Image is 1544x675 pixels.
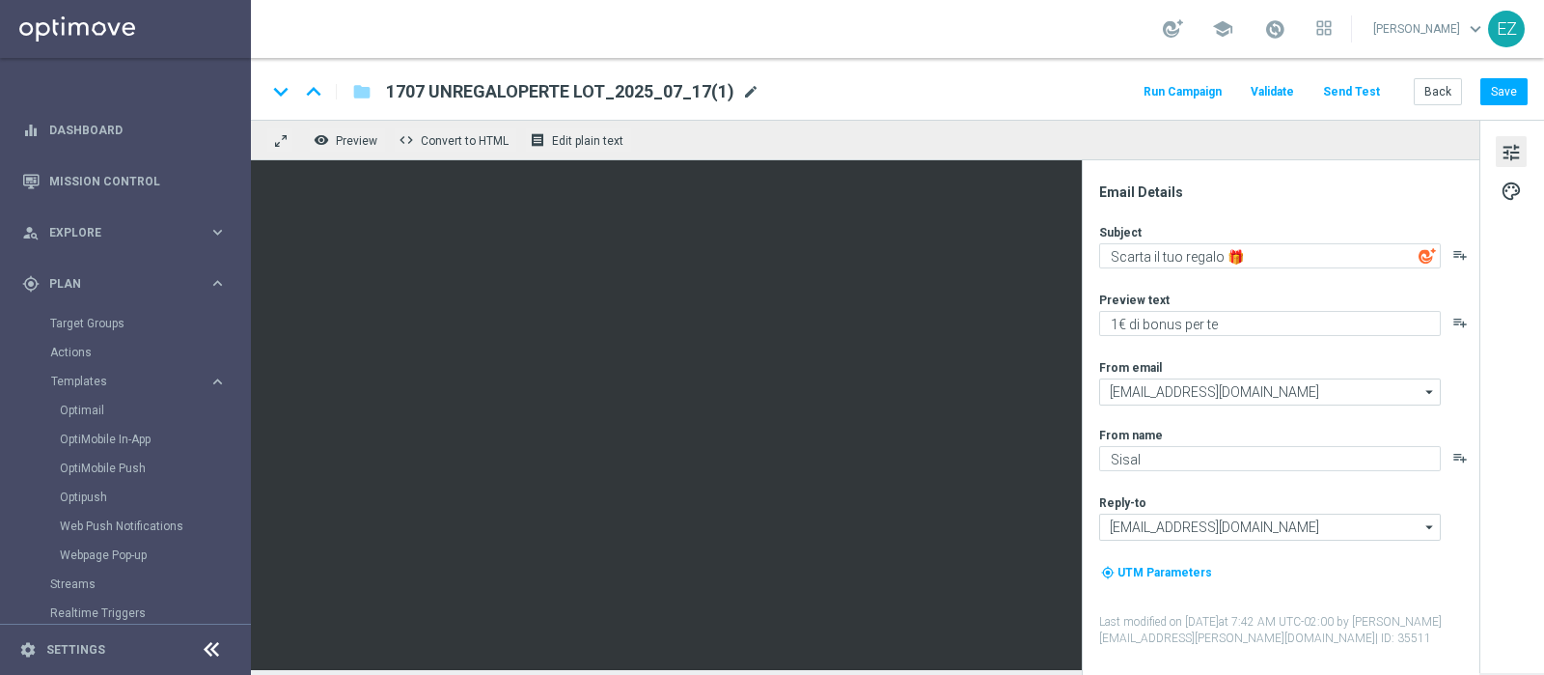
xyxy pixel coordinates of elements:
[60,490,201,505] a: Optipush
[50,605,201,621] a: Realtime Triggers
[208,223,227,241] i: keyboard_arrow_right
[208,274,227,293] i: keyboard_arrow_right
[1414,78,1462,105] button: Back
[1212,18,1233,40] span: school
[21,276,228,292] button: gps_fixed Plan keyboard_arrow_right
[350,76,373,107] button: folder
[49,155,227,207] a: Mission Control
[60,512,249,541] div: Web Push Notifications
[1099,293,1170,308] label: Preview text
[1099,614,1477,647] label: Last modified on [DATE] at 7:42 AM UTC-02:00 by [PERSON_NAME][EMAIL_ADDRESS][PERSON_NAME][DOMAIN_...
[60,454,249,483] div: OptiMobile Push
[1496,175,1527,206] button: palette
[1452,450,1468,465] button: playlist_add
[46,644,105,656] a: Settings
[299,77,328,106] i: keyboard_arrow_up
[22,275,208,293] div: Plan
[1099,379,1441,406] input: Select
[266,77,295,106] i: keyboard_arrow_down
[50,338,249,367] div: Actions
[1099,428,1163,443] label: From name
[399,132,414,148] span: code
[50,374,228,389] button: Templates keyboard_arrow_right
[22,275,40,293] i: gps_fixed
[21,123,228,138] button: equalizer Dashboard
[60,432,201,447] a: OptiMobile In-App
[1419,247,1436,265] img: optiGenie.svg
[60,425,249,454] div: OptiMobile In-App
[1465,18,1486,40] span: keyboard_arrow_down
[51,376,208,387] div: Templates
[1099,225,1142,240] label: Subject
[60,396,249,425] div: Optimail
[1371,14,1488,43] a: [PERSON_NAME]keyboard_arrow_down
[50,345,201,360] a: Actions
[742,83,759,100] span: mode_edit
[1248,79,1297,105] button: Validate
[60,548,201,563] a: Webpage Pop-up
[1501,140,1522,165] span: tune
[50,367,249,570] div: Templates
[1452,315,1468,330] button: playlist_add
[21,174,228,189] button: Mission Control
[314,132,329,148] i: remove_red_eye
[1488,11,1525,47] div: EZ
[309,127,386,153] button: remove_red_eye Preview
[421,134,509,148] span: Convert to HTML
[1320,79,1383,105] button: Send Test
[352,80,372,103] i: folder
[1099,360,1162,376] label: From email
[51,376,189,387] span: Templates
[1375,632,1431,645] span: | ID: 35511
[49,227,208,239] span: Explore
[19,641,37,659] i: settings
[1251,85,1294,98] span: Validate
[60,519,201,534] a: Web Push Notifications
[22,122,40,139] i: equalizer
[336,134,377,148] span: Preview
[50,316,201,331] a: Target Groups
[49,104,227,155] a: Dashboard
[22,104,227,155] div: Dashboard
[1117,566,1212,579] span: UTM Parameters
[394,127,517,153] button: code Convert to HTML
[1141,79,1225,105] button: Run Campaign
[530,132,545,148] i: receipt
[50,309,249,338] div: Target Groups
[1101,566,1115,579] i: my_location
[1099,562,1214,583] button: my_location UTM Parameters
[1099,183,1477,201] div: Email Details
[1420,515,1440,540] i: arrow_drop_down
[50,577,201,592] a: Streams
[22,155,227,207] div: Mission Control
[1496,136,1527,167] button: tune
[1099,514,1441,541] input: Select
[1480,78,1528,105] button: Save
[60,483,249,512] div: Optipush
[525,127,632,153] button: receipt Edit plain text
[1099,495,1146,511] label: Reply-to
[49,278,208,290] span: Plan
[21,225,228,240] button: person_search Explore keyboard_arrow_right
[22,224,208,241] div: Explore
[22,224,40,241] i: person_search
[60,403,201,418] a: Optimail
[50,570,249,599] div: Streams
[60,461,201,476] a: OptiMobile Push
[50,599,249,628] div: Realtime Triggers
[552,134,623,148] span: Edit plain text
[208,373,227,391] i: keyboard_arrow_right
[1420,380,1440,405] i: arrow_drop_down
[60,541,249,570] div: Webpage Pop-up
[386,80,734,103] span: 1707 UNREGALOPERTE LOT_2025_07_17(1)
[1452,247,1468,263] button: playlist_add
[1501,179,1522,204] span: palette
